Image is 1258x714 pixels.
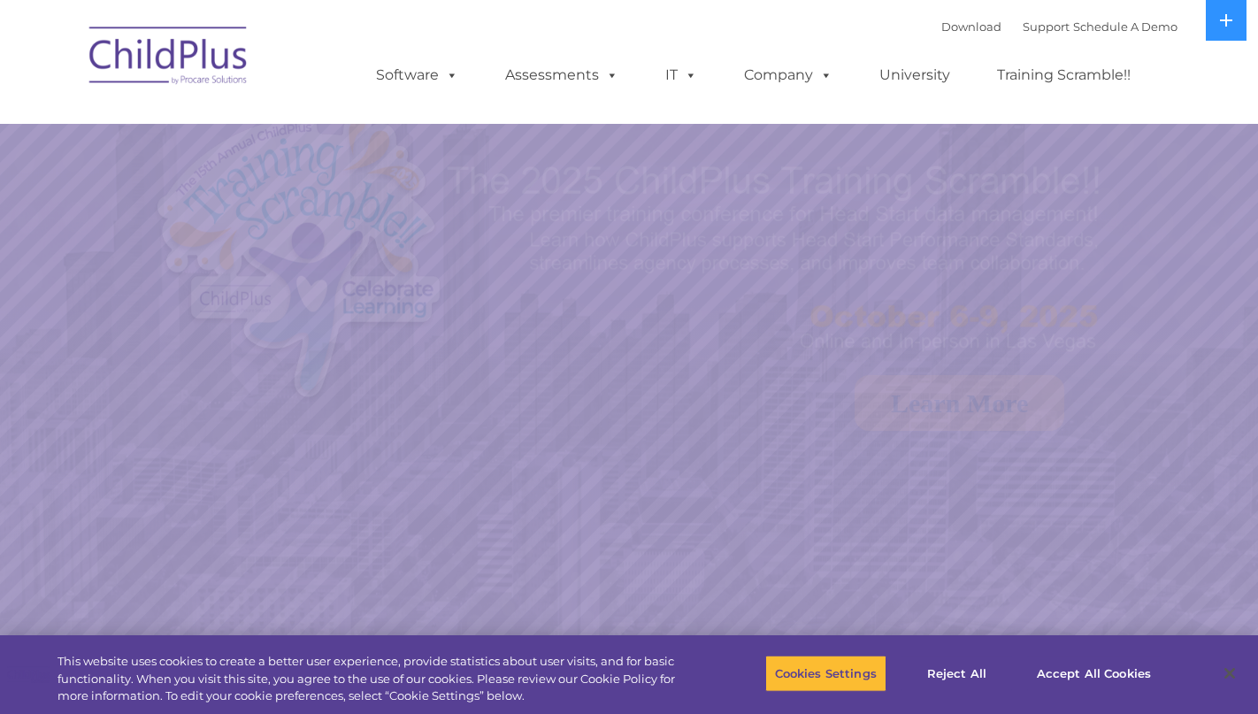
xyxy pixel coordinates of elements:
[1073,19,1177,34] a: Schedule A Demo
[726,58,850,93] a: Company
[765,655,886,692] button: Cookies Settings
[487,58,636,93] a: Assessments
[941,19,1001,34] a: Download
[1023,19,1070,34] a: Support
[358,58,476,93] a: Software
[81,14,257,103] img: ChildPlus by Procare Solutions
[901,655,1012,692] button: Reject All
[862,58,968,93] a: University
[855,375,1064,431] a: Learn More
[1210,654,1249,693] button: Close
[1027,655,1161,692] button: Accept All Cookies
[648,58,715,93] a: IT
[58,653,692,705] div: This website uses cookies to create a better user experience, provide statistics about user visit...
[979,58,1148,93] a: Training Scramble!!
[941,19,1177,34] font: |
